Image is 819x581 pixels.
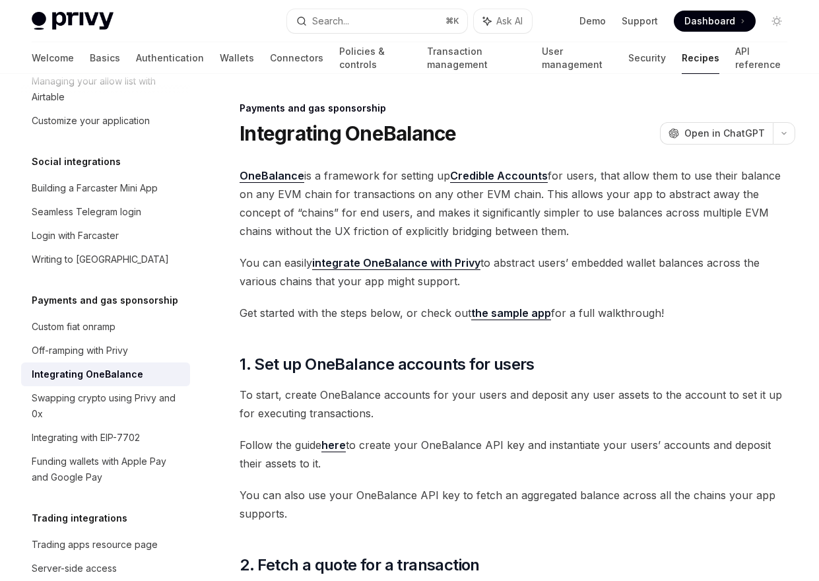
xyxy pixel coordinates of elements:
span: To start, create OneBalance accounts for your users and deposit any user assets to the account to... [240,386,795,423]
span: is a framework for setting up for users, that allow them to use their balance on any EVM chain fo... [240,166,795,240]
a: OneBalance [240,169,304,183]
a: Seamless Telegram login [21,200,190,224]
a: Demo [579,15,606,28]
a: Basics [90,42,120,74]
a: API reference [735,42,787,74]
a: Integrating with EIP-7702 [21,426,190,450]
div: Trading apps resource page [32,537,158,553]
h1: Integrating OneBalance [240,121,457,145]
a: Custom fiat onramp [21,315,190,339]
a: integrate OneBalance with Privy [312,256,480,270]
a: Transaction management [427,42,526,74]
div: Writing to [GEOGRAPHIC_DATA] [32,252,169,267]
span: You can easily to abstract users’ embedded wallet balances across the various chains that your ap... [240,254,795,290]
div: Swapping crypto using Privy and 0x [32,390,182,422]
button: Search...⌘K [287,9,467,33]
a: Connectors [270,42,323,74]
img: light logo [32,12,114,30]
a: the sample app [471,306,551,320]
a: Trading apps resource page [21,533,190,557]
a: Writing to [GEOGRAPHIC_DATA] [21,248,190,271]
h5: Social integrations [32,154,121,170]
a: Login with Farcaster [21,224,190,248]
div: Integrating with EIP-7702 [32,430,140,446]
button: Open in ChatGPT [660,122,773,145]
div: Building a Farcaster Mini App [32,180,158,196]
a: Customize your application [21,109,190,133]
a: Swapping crypto using Privy and 0x [21,386,190,426]
a: Dashboard [674,11,756,32]
a: Authentication [136,42,204,74]
a: Wallets [220,42,254,74]
div: Integrating OneBalance [32,366,143,382]
a: Support [622,15,658,28]
div: Seamless Telegram login [32,204,141,220]
h5: Payments and gas sponsorship [32,292,178,308]
span: Get started with the steps below, or check out for a full walkthrough! [240,304,795,322]
a: Off-ramping with Privy [21,339,190,362]
div: Off-ramping with Privy [32,343,128,359]
a: Integrating OneBalance [21,362,190,386]
a: Funding wallets with Apple Pay and Google Pay [21,450,190,489]
span: Dashboard [684,15,735,28]
div: Customize your application [32,113,150,129]
span: You can also use your OneBalance API key to fetch an aggregated balance across all the chains you... [240,486,795,523]
a: Policies & controls [339,42,411,74]
a: Recipes [682,42,719,74]
span: 2. Fetch a quote for a transaction [240,555,480,576]
div: Login with Farcaster [32,228,119,244]
button: Ask AI [474,9,532,33]
span: ⌘ K [445,16,459,26]
a: Building a Farcaster Mini App [21,176,190,200]
span: 1. Set up OneBalance accounts for users [240,354,535,375]
a: Server-side access [21,557,190,580]
div: Funding wallets with Apple Pay and Google Pay [32,454,182,485]
span: Open in ChatGPT [684,127,765,140]
span: Follow the guide to create your OneBalance API key and instantiate your users’ accounts and depos... [240,436,795,473]
a: Credible Accounts [450,169,548,183]
button: Toggle dark mode [766,11,787,32]
a: Welcome [32,42,74,74]
div: Custom fiat onramp [32,319,115,335]
span: Ask AI [496,15,523,28]
a: User management [542,42,612,74]
div: Server-side access [32,561,117,576]
a: Security [628,42,666,74]
div: Payments and gas sponsorship [240,102,795,115]
h5: Trading integrations [32,510,127,526]
div: Search... [312,13,349,29]
a: here [321,438,346,452]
